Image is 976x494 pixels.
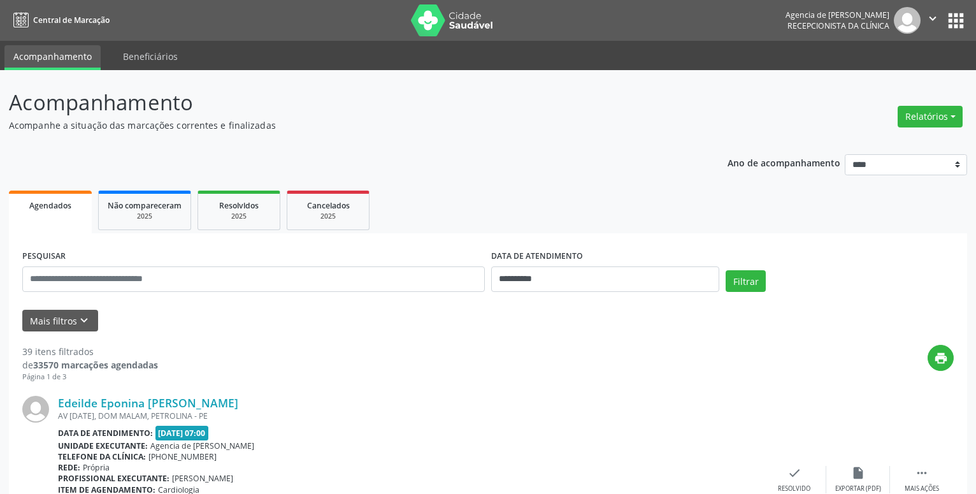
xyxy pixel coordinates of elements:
span: Não compareceram [108,200,182,211]
div: Página 1 de 3 [22,372,158,382]
i:  [926,11,940,25]
label: DATA DE ATENDIMENTO [491,247,583,266]
div: 39 itens filtrados [22,345,158,358]
label: PESQUISAR [22,247,66,266]
i: check [787,466,801,480]
span: Agencia de [PERSON_NAME] [150,440,254,451]
b: Unidade executante: [58,440,148,451]
button: print [928,345,954,371]
span: Agendados [29,200,71,211]
div: 2025 [296,212,360,221]
a: Edeilde Eponina [PERSON_NAME] [58,396,238,410]
p: Ano de acompanhamento [728,154,840,170]
b: Data de atendimento: [58,428,153,439]
p: Acompanhe a situação das marcações correntes e finalizadas [9,119,680,132]
span: Resolvidos [219,200,259,211]
button:  [921,7,945,34]
div: Resolvido [778,484,810,493]
b: Telefone da clínica: [58,451,146,462]
div: AV [DATE], DOM MALAM, PETROLINA - PE [58,410,763,421]
span: [PERSON_NAME] [172,473,233,484]
div: Exportar (PDF) [835,484,881,493]
i: keyboard_arrow_down [77,314,91,328]
button: apps [945,10,967,32]
span: [DATE] 07:00 [155,426,209,440]
span: [PHONE_NUMBER] [148,451,217,462]
button: Filtrar [726,270,766,292]
i: print [934,351,948,365]
b: Rede: [58,462,80,473]
span: Central de Marcação [33,15,110,25]
span: Cancelados [307,200,350,211]
button: Relatórios [898,106,963,127]
a: Beneficiários [114,45,187,68]
img: img [894,7,921,34]
button: Mais filtroskeyboard_arrow_down [22,310,98,332]
span: Própria [83,462,110,473]
b: Profissional executante: [58,473,169,484]
a: Central de Marcação [9,10,110,31]
div: de [22,358,158,372]
p: Acompanhamento [9,87,680,119]
div: 2025 [108,212,182,221]
i: insert_drive_file [851,466,865,480]
img: img [22,396,49,423]
span: Recepcionista da clínica [787,20,889,31]
div: 2025 [207,212,271,221]
strong: 33570 marcações agendadas [33,359,158,371]
div: Mais ações [905,484,939,493]
i:  [915,466,929,480]
div: Agencia de [PERSON_NAME] [786,10,889,20]
a: Acompanhamento [4,45,101,70]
